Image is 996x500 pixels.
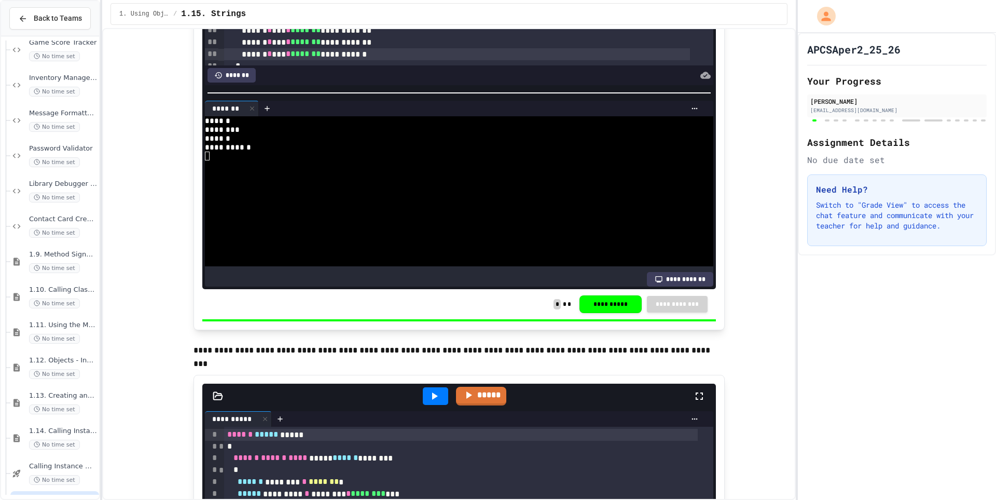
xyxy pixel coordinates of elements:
[29,286,97,294] span: 1.10. Calling Class Methods
[29,193,80,202] span: No time set
[29,427,97,436] span: 1.14. Calling Instance Methods
[807,74,987,88] h2: Your Progress
[29,157,80,167] span: No time set
[816,183,978,196] h3: Need Help?
[807,154,987,166] div: No due date set
[816,200,978,231] p: Switch to "Grade View" to access the chat feature and communicate with your teacher for help and ...
[29,369,80,379] span: No time set
[806,4,838,28] div: My Account
[29,122,80,132] span: No time set
[810,97,984,106] div: [PERSON_NAME]
[34,13,82,24] span: Back to Teams
[29,462,97,471] span: Calling Instance Methods - Topic 1.14
[29,87,80,97] span: No time set
[29,356,97,365] span: 1.12. Objects - Instances of Classes
[29,475,80,485] span: No time set
[29,180,97,188] span: Library Debugger Challenge
[29,215,97,224] span: Contact Card Creator
[29,404,80,414] span: No time set
[29,38,97,47] span: Game Score Tracker
[29,250,97,259] span: 1.9. Method Signatures
[29,109,97,118] span: Message Formatter Fixer
[29,299,80,308] span: No time set
[29,51,80,61] span: No time set
[119,10,169,18] span: 1. Using Objects and Methods
[810,106,984,114] div: [EMAIL_ADDRESS][DOMAIN_NAME]
[29,263,80,273] span: No time set
[29,74,97,83] span: Inventory Management System
[807,42,901,57] h1: APCSAper2_25_26
[181,8,246,20] span: 1.15. Strings
[173,10,177,18] span: /
[29,391,97,400] span: 1.13. Creating and Initializing Objects: Constructors
[29,334,80,344] span: No time set
[29,228,80,238] span: No time set
[807,135,987,150] h2: Assignment Details
[29,440,80,450] span: No time set
[29,321,97,330] span: 1.11. Using the Math Class
[29,144,97,153] span: Password Validator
